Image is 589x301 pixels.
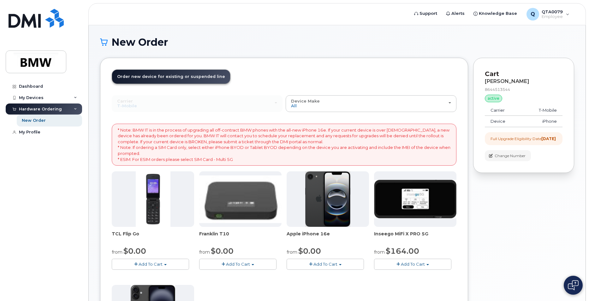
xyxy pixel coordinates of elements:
span: Change Number [495,153,526,159]
div: Franklin T10 [199,231,282,243]
span: $164.00 [386,246,419,256]
td: Device [485,116,521,127]
button: Add To Cart [112,259,189,270]
img: TCL_FLIP_MODE.jpg [136,171,170,227]
img: cut_small_inseego_5G.jpg [374,180,456,218]
span: Add To Cart [401,262,425,267]
h1: New Order [100,37,574,48]
small: from [199,249,210,255]
div: 8644513544 [485,87,562,92]
span: $0.00 [123,246,146,256]
span: Device Make [291,98,320,103]
img: Open chat [568,280,579,290]
span: Order new device for existing or suspended line [117,74,225,79]
p: * Note: BMW IT is in the process of upgrading all off-contract BMW phones with the all-new iPhone... [118,127,450,162]
small: from [287,249,297,255]
img: iphone16e.png [305,171,351,227]
td: Carrier [485,105,521,116]
span: All [291,103,297,108]
small: from [112,249,122,255]
div: Apple iPhone 16e [287,231,369,243]
div: active [485,95,502,102]
span: Add To Cart [139,262,163,267]
button: Add To Cart [374,259,451,270]
button: Add To Cart [199,259,277,270]
span: $0.00 [298,246,321,256]
td: iPhone [521,116,562,127]
span: $0.00 [211,246,234,256]
small: from [374,249,385,255]
span: Add To Cart [313,262,337,267]
img: t10.jpg [199,175,282,223]
span: Add To Cart [226,262,250,267]
button: Change Number [485,150,531,161]
div: [PERSON_NAME] [485,79,562,84]
div: TCL Flip Go [112,231,194,243]
div: Inseego MiFi X PRO 5G [374,231,456,243]
button: Add To Cart [287,259,364,270]
button: Device Make All [286,95,456,112]
p: Cart [485,69,562,79]
td: T-Mobile [521,105,562,116]
div: Full Upgrade Eligibility Date [491,136,556,141]
strong: [DATE] [541,136,556,141]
